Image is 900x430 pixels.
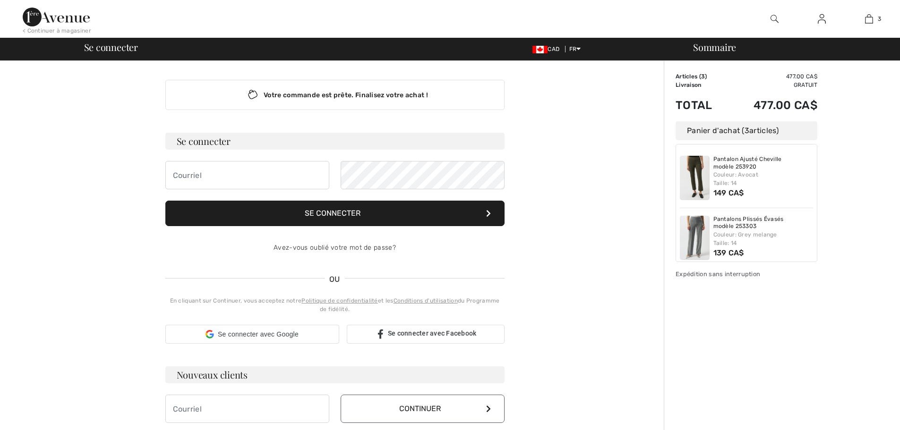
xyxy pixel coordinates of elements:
div: Couleur: Avocat Taille: 14 [713,170,814,187]
div: < Continuer à magasiner [23,26,91,35]
div: Expédition sans interruption [676,270,817,278]
span: FR [569,46,581,52]
a: Politique de confidentialité [301,297,377,304]
h3: Nouveaux clients [165,366,505,383]
td: 477.00 CA$ [727,89,817,121]
span: Se connecter avec Facebook [388,329,477,337]
img: recherche [771,13,779,25]
h3: Se connecter [165,133,505,150]
div: Se connecter avec Google [165,325,339,344]
div: En cliquant sur Continuer, vous acceptez notre et les du Programme de fidélité. [165,296,505,313]
span: 3 [745,126,749,135]
td: Gratuit [727,81,817,89]
span: Se connecter [84,42,138,52]
input: Courriel [165,395,329,423]
span: 3 [701,73,705,80]
span: 3 [878,15,881,23]
button: Continuer [341,395,505,423]
td: Articles ( ) [676,72,727,81]
a: Conditions d'utilisation [394,297,458,304]
td: Total [676,89,727,121]
div: Sommaire [682,42,894,52]
a: Se connecter [810,13,833,25]
div: Couleur: Grey melange Taille: 14 [713,230,814,247]
div: Votre commande est prête. Finalisez votre achat ! [165,80,505,110]
a: Se connecter avec Facebook [347,325,505,344]
td: Livraison [676,81,727,89]
input: Courriel [165,161,329,189]
div: Panier d'achat ( articles) [676,121,817,140]
a: Avez-vous oublié votre mot de passe? [274,244,396,252]
img: Mes infos [818,13,826,25]
a: Pantalon Ajusté Cheville modèle 253920 [713,156,814,170]
a: 3 [846,13,892,25]
img: Pantalons Plissés Évasés modèle 253303 [680,216,710,260]
span: Se connecter avec Google [218,329,299,339]
span: 149 CA$ [713,188,744,197]
button: Se connecter [165,201,505,226]
img: Canadian Dollar [532,46,548,53]
span: OU [325,274,345,285]
span: 139 CA$ [713,248,744,257]
td: 477.00 CA$ [727,72,817,81]
img: Mon panier [865,13,873,25]
img: Pantalon Ajusté Cheville modèle 253920 [680,156,710,200]
a: Pantalons Plissés Évasés modèle 253303 [713,216,814,230]
span: CAD [532,46,563,52]
img: 1ère Avenue [23,8,90,26]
